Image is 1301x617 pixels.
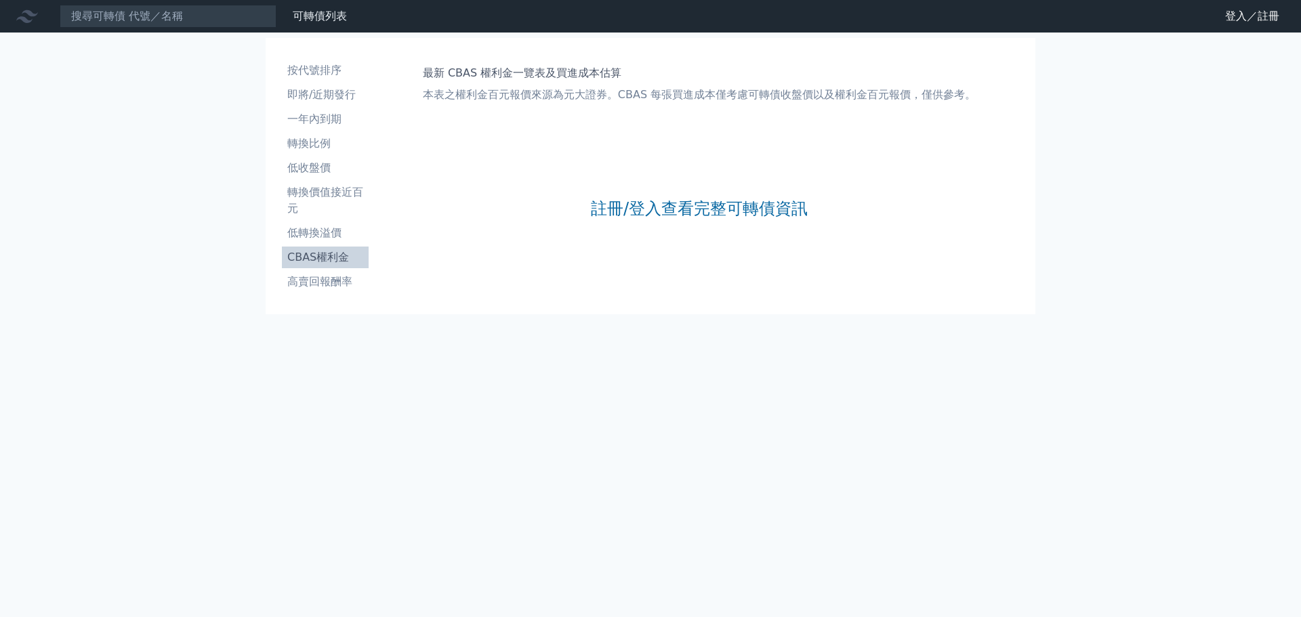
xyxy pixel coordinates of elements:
li: 一年內到期 [282,111,369,127]
li: 按代號排序 [282,62,369,79]
a: 按代號排序 [282,60,369,81]
a: 登入／註冊 [1214,5,1290,27]
a: 轉換比例 [282,133,369,154]
a: 即將/近期發行 [282,84,369,106]
li: CBAS權利金 [282,249,369,265]
a: 可轉債列表 [293,9,347,22]
li: 低轉換溢價 [282,225,369,241]
a: 低收盤價 [282,157,369,179]
input: 搜尋可轉債 代號／名稱 [60,5,276,28]
li: 高賣回報酬率 [282,274,369,290]
a: 轉換價值接近百元 [282,182,369,219]
a: 一年內到期 [282,108,369,130]
li: 即將/近期發行 [282,87,369,103]
a: 註冊/登入查看完整可轉債資訊 [591,198,808,219]
a: CBAS權利金 [282,247,369,268]
a: 低轉換溢價 [282,222,369,244]
li: 轉換價值接近百元 [282,184,369,217]
p: 本表之權利金百元報價來源為元大證券。CBAS 每張買進成本僅考慮可轉債收盤價以及權利金百元報價，僅供參考。 [423,87,976,103]
li: 低收盤價 [282,160,369,176]
h1: 最新 CBAS 權利金一覽表及買進成本估算 [423,65,976,81]
li: 轉換比例 [282,135,369,152]
a: 高賣回報酬率 [282,271,369,293]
